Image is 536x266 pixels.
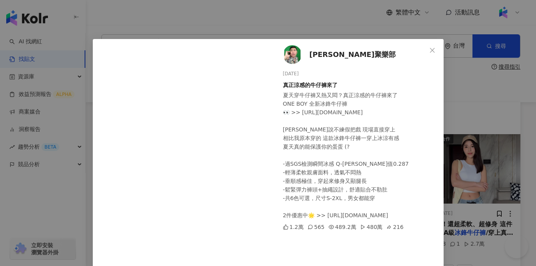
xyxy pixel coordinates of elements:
div: 480萬 [360,223,383,231]
div: 1.2萬 [283,223,304,231]
div: 真正涼感的牛仔褲來了 [283,81,437,89]
span: [PERSON_NAME]聚樂部 [310,49,396,60]
div: 夏天穿牛仔褲又熱又悶？真正涼感的牛仔褲來了 ONE BOY 全新冰鋒牛仔褲 👀 >> [URL][DOMAIN_NAME] [PERSON_NAME]說不練假把戲 現場直接穿上 相比我原本穿的 ... [283,91,437,220]
a: KOL Avatar[PERSON_NAME]聚樂部 [283,45,426,64]
button: Close [425,43,440,58]
div: [DATE] [283,70,437,78]
div: 489.2萬 [329,223,356,231]
span: close [429,47,435,53]
div: 216 [386,223,403,231]
div: 565 [308,223,325,231]
img: KOL Avatar [283,45,302,64]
